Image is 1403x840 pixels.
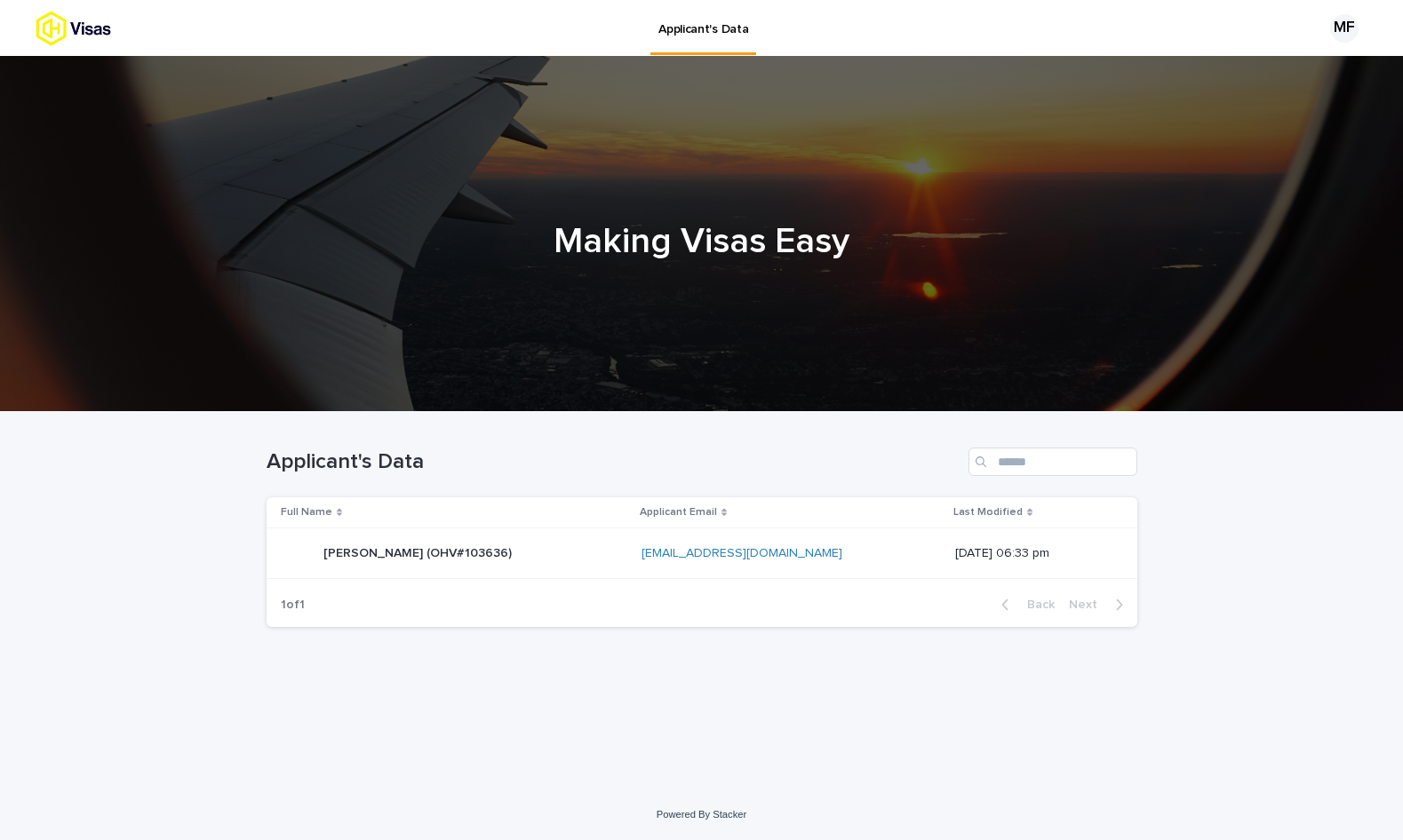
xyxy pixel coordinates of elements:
p: Last Modified [953,503,1023,522]
a: Powered By Stacker [657,809,746,820]
input: Search [969,448,1137,476]
h1: Making Visas Easy [267,220,1137,263]
p: Applicant Email [640,503,717,522]
button: Back [987,597,1062,613]
a: [EMAIL_ADDRESS][DOMAIN_NAME] [642,547,842,559]
p: [DATE] 06:33 pm [955,546,1109,561]
div: MF [1330,14,1359,43]
p: Full Name [281,503,332,522]
button: Next [1062,597,1137,613]
span: Back [1016,598,1055,611]
tr: [PERSON_NAME] (OHV#103636)[PERSON_NAME] (OHV#103636) [EMAIL_ADDRESS][DOMAIN_NAME] [DATE] 06:33 pm [267,528,1137,579]
img: tx8HrbJQv2PFQx4TXEq5 [36,11,174,46]
p: [PERSON_NAME] (OHV#103636) [323,543,515,561]
h1: Applicant's Data [267,449,961,475]
p: 1 of 1 [267,583,319,627]
span: Next [1069,598,1108,611]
